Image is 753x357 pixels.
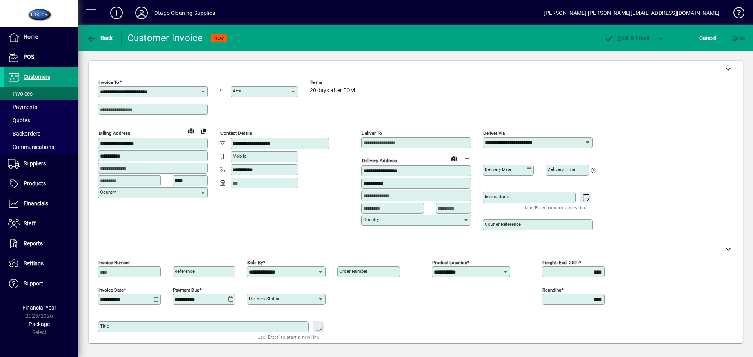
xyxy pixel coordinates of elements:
span: Home [24,34,38,40]
div: [PERSON_NAME] [PERSON_NAME][EMAIL_ADDRESS][DOMAIN_NAME] [544,7,720,19]
mat-label: Product location [432,260,467,265]
span: Reports [24,240,43,246]
mat-label: Order number [339,268,367,274]
span: ost & Email [604,35,649,41]
span: Quotes [8,117,30,123]
a: Settings [4,254,78,274]
mat-label: Delivery status [249,296,279,301]
a: Suppliers [4,154,78,174]
a: Quotes [4,114,78,127]
span: ave [733,32,745,44]
span: Communications [8,144,54,150]
a: POS [4,47,78,67]
div: Otago Cleaning Supplies [154,7,215,19]
span: Package [29,321,50,327]
span: Settings [24,260,44,266]
a: View on map [448,152,460,164]
button: Choose address [460,152,473,165]
mat-label: Invoice date [98,287,124,293]
button: Save [731,31,747,45]
span: Products [24,180,46,187]
mat-label: Country [100,189,116,195]
span: POS [24,54,34,60]
button: Back [85,31,115,45]
span: Back [87,35,113,41]
mat-label: Delivery time [547,167,575,172]
a: Home [4,27,78,47]
div: Customer Invoice [127,32,203,44]
a: View on map [185,124,197,137]
mat-label: Delivery date [485,167,511,172]
mat-label: Country [363,217,379,222]
span: Customers [24,74,50,80]
a: Support [4,274,78,294]
app-page-header-button: Back [78,31,122,45]
button: Profile [129,6,154,20]
span: Support [24,280,43,286]
a: Reports [4,234,78,254]
mat-label: Freight (excl GST) [542,260,579,265]
span: Cancel [699,32,717,44]
span: Backorders [8,130,40,137]
button: Cancel [697,31,718,45]
a: Financials [4,194,78,214]
mat-label: Sold by [247,260,263,265]
mat-label: Title [100,323,109,329]
a: Knowledge Base [728,2,743,27]
span: Financials [24,200,48,207]
mat-label: Mobile [233,153,246,159]
span: Payments [8,104,37,110]
mat-hint: Use 'Enter' to start a new line [525,203,586,212]
a: Payments [4,100,78,114]
span: S [733,35,736,41]
button: Post & Email [600,31,653,45]
mat-label: Courier Reference [485,221,521,227]
span: Terms [310,80,357,85]
mat-label: Attn [233,88,241,94]
mat-label: Rounding [542,287,561,293]
span: Invoices [8,91,33,97]
mat-label: Invoice To [98,80,119,85]
span: P [618,35,621,41]
button: Copy to Delivery address [197,125,210,137]
mat-label: Deliver To [362,130,382,136]
mat-hint: Use 'Enter' to start a new line [258,332,319,341]
mat-label: Invoice number [98,260,130,265]
a: Invoices [4,87,78,100]
a: Communications [4,140,78,154]
span: Staff [24,220,36,227]
span: Suppliers [24,160,46,167]
mat-label: Deliver via [483,130,505,136]
span: Financial Year [22,304,56,311]
a: Staff [4,214,78,234]
mat-label: Payment due [173,287,199,293]
mat-label: Reference [175,268,195,274]
span: NEW [214,36,224,41]
button: Add [104,6,129,20]
span: 20 days after EOM [310,87,355,94]
a: Backorders [4,127,78,140]
a: Products [4,174,78,194]
mat-label: Instructions [485,194,509,199]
